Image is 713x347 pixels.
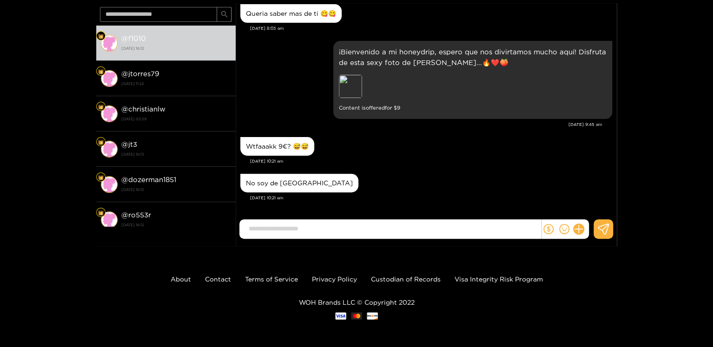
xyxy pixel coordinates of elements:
strong: [DATE] 16:12 [121,185,231,194]
a: Custodian of Records [371,275,441,282]
button: search [217,7,231,22]
div: Oct. 4, 9:45 am [333,41,612,119]
strong: @ jtorres79 [121,70,159,78]
span: dollar [543,224,554,234]
strong: [DATE] 16:12 [121,44,231,52]
strong: @ jt3 [121,140,137,148]
div: Oct. 4, 8:03 am [240,4,342,23]
a: Privacy Policy [312,275,357,282]
div: No soy de [GEOGRAPHIC_DATA] [246,179,353,187]
div: Wtfaaakk 9€? 😅😅 [246,143,309,150]
div: [DATE] 8:03 am [250,25,612,32]
strong: @ dozerman1851 [121,176,176,183]
img: conversation [101,211,118,228]
img: Fan Level [98,139,104,145]
p: ¡Bienvenido a mi honeydrip, espero que nos divirtamos mucho aquí! Disfruta de esta sexy foto de [... [339,46,607,68]
img: Fan Level [98,210,104,216]
img: Fan Level [98,104,104,110]
img: conversation [101,35,118,52]
a: About [171,275,191,282]
div: [DATE] 9:45 am [240,121,602,128]
span: smile [559,224,569,234]
strong: [DATE] 16:13 [121,150,231,158]
div: Oct. 4, 10:21 am [240,137,314,156]
a: Contact [205,275,231,282]
img: conversation [101,105,118,122]
img: conversation [101,70,118,87]
div: Oct. 4, 10:21 am [240,174,358,192]
img: Fan Level [98,175,104,180]
div: Queria saber mas de ti 😋😋 [246,10,336,17]
strong: @ christianlw [121,105,165,113]
strong: @ ro553r [121,211,151,219]
img: conversation [101,176,118,193]
button: dollar [541,222,555,236]
span: search [221,11,228,19]
strong: [DATE] 05:29 [121,115,231,123]
strong: [DATE] 11:22 [121,79,231,88]
a: Visa Integrity Risk Program [455,275,543,282]
img: Fan Level [98,69,104,74]
strong: @ f1010 [121,34,146,42]
strong: [DATE] 16:12 [121,221,231,229]
a: Terms of Service [245,275,298,282]
div: [DATE] 10:21 am [250,195,612,201]
img: Fan Level [98,33,104,39]
img: conversation [101,141,118,157]
small: Content is offered for $ 9 [339,103,607,113]
div: [DATE] 10:21 am [250,158,612,164]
